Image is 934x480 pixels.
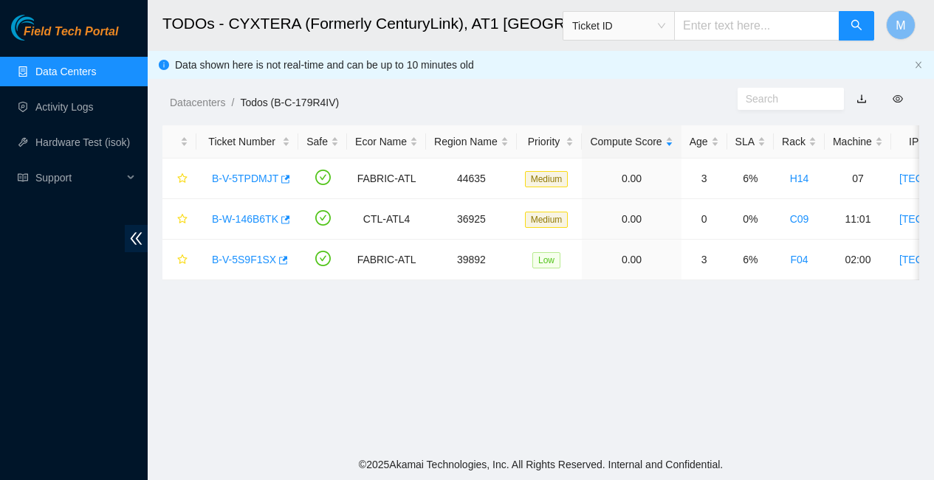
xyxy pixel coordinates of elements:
[125,225,148,252] span: double-left
[914,60,923,69] span: close
[212,213,278,225] a: B-W-146B6TK
[681,199,727,240] td: 0
[35,101,94,113] a: Activity Logs
[839,11,874,41] button: search
[426,199,517,240] td: 36925
[177,214,188,226] span: star
[315,251,331,266] span: check-circle
[582,240,681,280] td: 0.00
[845,87,878,111] button: download
[170,97,225,108] a: Datacenters
[347,159,426,199] td: FABRIC-ATL
[177,254,188,266] span: star
[24,25,118,39] span: Field Tech Portal
[525,212,569,228] span: Medium
[525,171,569,187] span: Medium
[727,199,774,240] td: 0%
[582,199,681,240] td: 0.00
[212,173,278,184] a: B-V-5TPDMJT
[886,10,916,40] button: M
[896,16,905,35] span: M
[532,252,560,268] span: Low
[790,213,809,225] a: C09
[851,19,862,33] span: search
[727,240,774,280] td: 6%
[171,207,188,231] button: star
[35,66,96,77] a: Data Centers
[572,15,665,37] span: Ticket ID
[893,94,903,104] span: eye
[347,199,426,240] td: CTL-ATL4
[171,167,188,190] button: star
[11,15,75,41] img: Akamai Technologies
[212,254,276,265] a: B-V-5S9F1SX
[746,91,824,107] input: Search
[426,240,517,280] td: 39892
[582,159,681,199] td: 0.00
[681,240,727,280] td: 3
[11,27,118,46] a: Akamai TechnologiesField Tech Portal
[18,173,28,183] span: read
[347,240,426,280] td: FABRIC-ATL
[35,163,123,192] span: Support
[825,159,891,199] td: 07
[914,60,923,70] button: close
[231,97,234,108] span: /
[315,210,331,226] span: check-circle
[790,173,809,184] a: H14
[240,97,339,108] a: Todos (B-C-179R4IV)
[790,254,808,265] a: F04
[825,199,891,240] td: 11:01
[177,173,188,185] span: star
[681,159,727,199] td: 3
[171,248,188,271] button: star
[315,170,331,185] span: check-circle
[856,93,867,105] a: download
[674,11,839,41] input: Enter text here...
[727,159,774,199] td: 6%
[148,449,934,480] footer: © 2025 Akamai Technologies, Inc. All Rights Reserved. Internal and Confidential.
[825,240,891,280] td: 02:00
[426,159,517,199] td: 44635
[35,136,130,148] a: Hardware Test (isok)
